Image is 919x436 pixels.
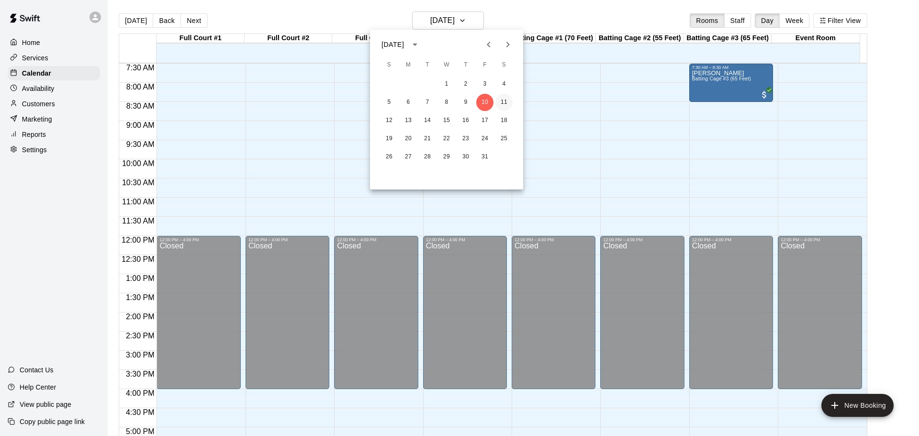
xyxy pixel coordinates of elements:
span: Tuesday [419,56,436,75]
button: 5 [381,94,398,111]
button: 31 [476,148,493,166]
button: 9 [457,94,474,111]
button: 16 [457,112,474,129]
button: 6 [400,94,417,111]
button: 12 [381,112,398,129]
span: Friday [476,56,493,75]
button: 13 [400,112,417,129]
button: 11 [495,94,513,111]
button: Previous month [479,35,498,54]
span: Saturday [495,56,513,75]
button: 21 [419,130,436,147]
button: 22 [438,130,455,147]
button: 29 [438,148,455,166]
button: 20 [400,130,417,147]
span: Thursday [457,56,474,75]
button: 14 [419,112,436,129]
button: 23 [457,130,474,147]
button: 3 [476,76,493,93]
button: 26 [381,148,398,166]
div: [DATE] [381,40,404,50]
button: 15 [438,112,455,129]
button: 28 [419,148,436,166]
button: 24 [476,130,493,147]
button: 18 [495,112,513,129]
button: 27 [400,148,417,166]
button: 7 [419,94,436,111]
button: 2 [457,76,474,93]
button: Next month [498,35,517,54]
button: 1 [438,76,455,93]
button: 8 [438,94,455,111]
button: 17 [476,112,493,129]
button: 10 [476,94,493,111]
button: 19 [381,130,398,147]
button: 4 [495,76,513,93]
button: 25 [495,130,513,147]
button: 30 [457,148,474,166]
button: calendar view is open, switch to year view [407,36,423,53]
span: Monday [400,56,417,75]
span: Wednesday [438,56,455,75]
span: Sunday [381,56,398,75]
